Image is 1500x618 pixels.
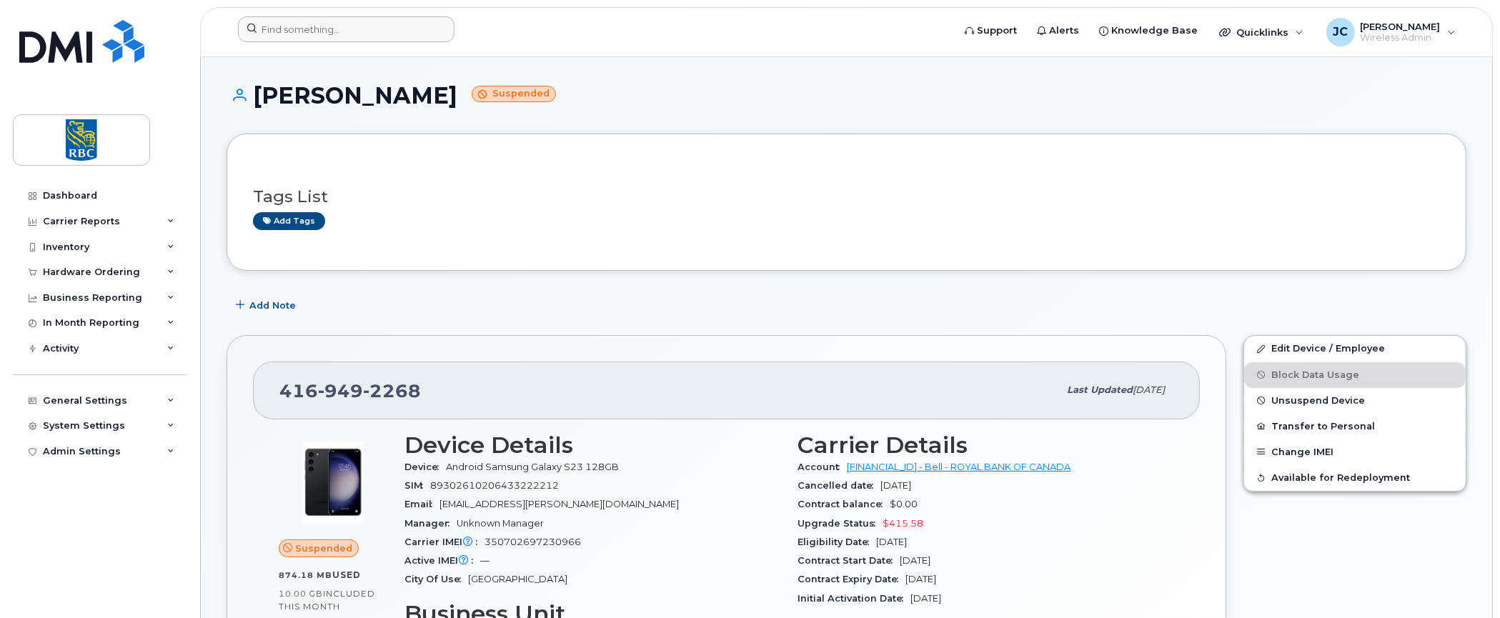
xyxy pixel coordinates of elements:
[279,570,332,580] span: 874.18 MB
[227,83,1466,108] h1: [PERSON_NAME]
[404,555,480,566] span: Active IMEI
[404,537,485,547] span: Carrier IMEI
[798,480,881,491] span: Cancelled date
[798,593,911,604] span: Initial Activation Date
[848,462,1071,472] a: [FINANCIAL_ID] - Bell - ROYAL BANK OF CANADA
[798,537,877,547] span: Eligibility Date
[404,462,446,472] span: Device
[798,574,906,584] span: Contract Expiry Date
[798,499,890,509] span: Contract balance
[439,499,679,509] span: [EMAIL_ADDRESS][PERSON_NAME][DOMAIN_NAME]
[446,462,619,472] span: Android Samsung Galaxy S23 128GB
[1271,395,1365,406] span: Unsuspend Device
[363,380,421,402] span: 2268
[798,432,1175,458] h3: Carrier Details
[404,518,457,529] span: Manager
[404,432,781,458] h3: Device Details
[404,574,468,584] span: City Of Use
[1244,465,1466,491] button: Available for Redeployment
[295,542,352,555] span: Suspended
[1244,362,1466,388] button: Block Data Usage
[1133,384,1165,395] span: [DATE]
[881,480,912,491] span: [DATE]
[318,380,363,402] span: 949
[883,518,924,529] span: $415.58
[253,212,325,230] a: Add tags
[1244,336,1466,362] a: Edit Device / Employee
[457,518,544,529] span: Unknown Manager
[485,537,581,547] span: 350702697230966
[290,439,376,525] img: image20231002-3703462-r49339.jpeg
[430,480,559,491] span: 89302610206433222212
[900,555,931,566] span: [DATE]
[911,593,942,604] span: [DATE]
[877,537,908,547] span: [DATE]
[404,480,430,491] span: SIM
[253,188,1440,206] h3: Tags List
[1067,384,1133,395] span: Last updated
[279,589,323,599] span: 10.00 GB
[1244,439,1466,465] button: Change IMEI
[890,499,918,509] span: $0.00
[798,462,848,472] span: Account
[472,86,556,102] small: Suspended
[1271,472,1410,483] span: Available for Redeployment
[279,588,375,612] span: included this month
[1244,414,1466,439] button: Transfer to Personal
[332,569,361,580] span: used
[798,555,900,566] span: Contract Start Date
[279,380,421,402] span: 416
[906,574,937,584] span: [DATE]
[1244,388,1466,414] button: Unsuspend Device
[404,499,439,509] span: Email
[798,518,883,529] span: Upgrade Status
[227,292,308,318] button: Add Note
[249,299,296,312] span: Add Note
[468,574,567,584] span: [GEOGRAPHIC_DATA]
[480,555,490,566] span: —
